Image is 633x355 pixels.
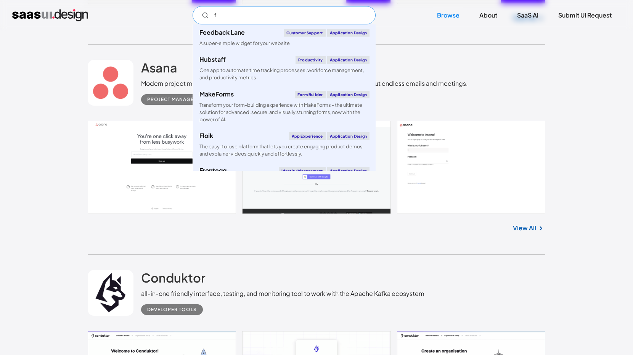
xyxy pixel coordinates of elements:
[199,67,370,81] div: One app to automate time tracking processes, workforce management, and productivity metrics.
[199,56,226,63] div: Hubstaff
[327,132,370,140] div: Application Design
[141,60,177,79] a: Asana
[193,6,376,24] input: Search UI designs you're looking for...
[296,56,325,64] div: Productivity
[295,91,325,98] div: Form Builder
[327,56,370,64] div: Application Design
[289,132,326,140] div: App Experience
[199,167,227,173] div: Frontegg
[428,7,469,24] a: Browse
[279,167,326,175] div: Identity Management
[193,51,376,86] a: HubstaffProductivityApplication DesignOne app to automate time tracking processes, workforce mana...
[549,7,621,24] a: Submit UI Request
[193,128,376,162] a: FloikApp ExperienceApplication DesignThe easy-to-use platform that lets you create engaging produ...
[199,29,245,35] div: Feedback Lane
[199,143,370,157] div: The easy-to-use platform that lets you create engaging product demos and explainer videos quickly...
[141,270,206,289] a: Conduktor
[193,24,376,51] a: Feedback LaneCustomer SupportApplication DesignA super-simple widget for your website
[147,95,237,104] div: Project Management Software
[193,162,376,190] a: FronteggIdentity ManagementApplication DesignAdvanced user management layers designed. Tailor-mad...
[141,79,468,88] div: Modern project management for teams to stay focused and track progress, without endless emails an...
[199,133,213,139] div: Floik
[193,6,376,24] form: Email Form
[327,167,370,175] div: Application Design
[147,305,197,314] div: Developer tools
[513,223,536,233] a: View All
[141,60,177,75] h2: Asana
[141,270,206,285] h2: Conduktor
[508,7,548,24] a: SaaS Ai
[141,289,424,298] div: all-in-one friendly interface, testing, and monitoring tool to work with the Apache Kafka ecosystem
[193,86,376,128] a: MakeFormsForm BuilderApplication DesignTransform your form-building experience with MakeForms - t...
[199,40,290,47] div: A super-simple widget for your website
[327,91,370,98] div: Application Design
[199,101,370,124] div: Transform your form-building experience with MakeForms - the ultimate solution for advanced, secu...
[12,9,88,21] a: home
[470,7,506,24] a: About
[284,29,325,37] div: Customer Support
[199,91,234,97] div: MakeForms
[327,29,370,37] div: Application Design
